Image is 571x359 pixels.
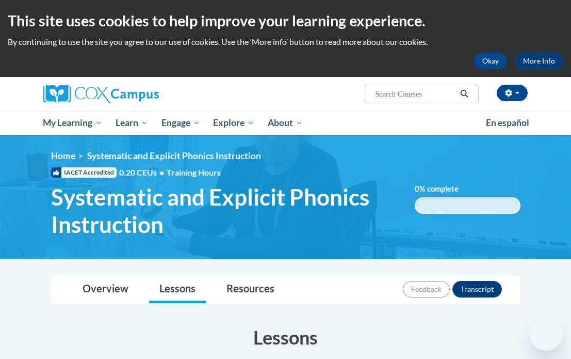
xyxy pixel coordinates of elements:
span: Systematic and Explicit Phonics Instruction [87,150,261,161]
img: Cox Campus [43,85,159,103]
span: Explore [213,117,254,129]
h3: Lessons [51,324,520,350]
a: Home [51,150,75,161]
button: Okay [474,53,507,69]
span: About [268,117,303,129]
a: About [261,111,309,135]
span: Engage [161,117,200,129]
span: Systematic and Explicit Phonics Instruction [51,183,399,238]
a: Learn [109,111,155,135]
button: Feedback [403,281,450,298]
h2: This site uses cookies to help improve your learning experience. [8,10,563,31]
button: Transcript [452,281,502,298]
a: Resources [216,276,285,303]
p: By continuing to use the site you agree to our use of cookies. Use the ‘More info’ button to read... [8,36,563,48]
span: My Learning [43,117,102,129]
button: Search [456,88,472,100]
div: Main menu [36,111,536,135]
span: IACET Accredited [51,167,117,178]
a: Overview [72,276,139,303]
span: Training Hours [167,167,221,177]
span: En español [486,117,529,128]
label: % complete [415,183,474,195]
span: Learn [116,117,148,129]
a: Lessons [149,276,206,303]
a: En español [479,112,536,134]
a: Explore [206,111,261,135]
button: Account Settings [497,85,528,101]
span: 0 [415,184,419,193]
a: My Learning [37,111,109,135]
span: • [159,167,164,177]
a: More Info [515,53,563,69]
span: 0.20 CEUs [119,167,167,178]
a: Engage [155,111,207,135]
a: Cox Campus [43,85,194,103]
iframe: Button to launch messaging window [530,318,563,351]
input: Search Courses [374,88,456,100]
